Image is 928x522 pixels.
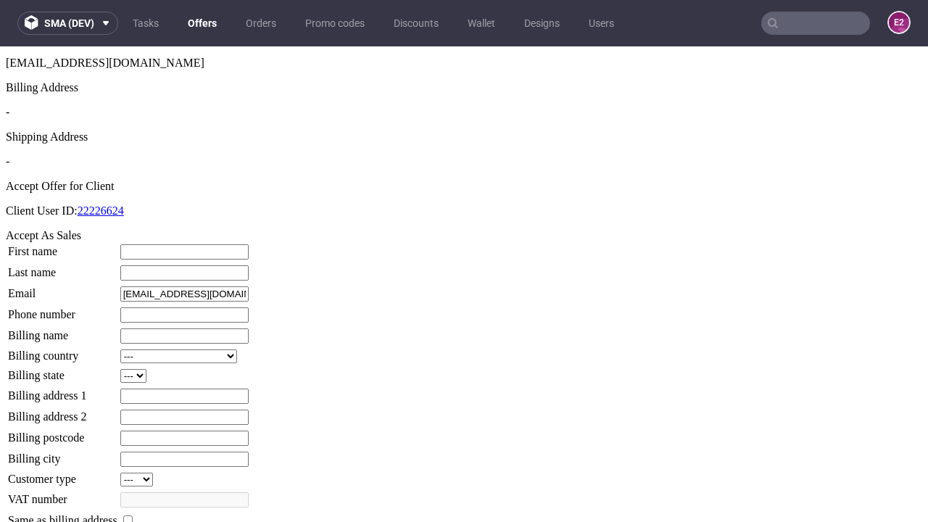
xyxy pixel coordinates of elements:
[7,322,118,337] td: Billing state
[17,12,118,35] button: sma (dev)
[7,281,118,298] td: Billing name
[6,133,922,146] div: Accept Offer for Client
[7,260,118,277] td: Phone number
[6,10,204,22] span: [EMAIL_ADDRESS][DOMAIN_NAME]
[179,12,225,35] a: Offers
[7,445,118,462] td: VAT number
[6,109,9,121] span: -
[6,59,9,72] span: -
[6,183,922,196] div: Accept As Sales
[7,426,118,441] td: Customer type
[7,384,118,400] td: Billing postcode
[124,12,167,35] a: Tasks
[580,12,623,35] a: Users
[7,362,118,379] td: Billing address 2
[7,405,118,421] td: Billing city
[889,12,909,33] figcaption: e2
[44,18,94,28] span: sma (dev)
[459,12,504,35] a: Wallet
[385,12,447,35] a: Discounts
[297,12,373,35] a: Promo codes
[7,218,118,235] td: Last name
[515,12,568,35] a: Designs
[7,302,118,318] td: Billing country
[7,466,118,482] td: Same as billing address
[7,341,118,358] td: Billing address 1
[7,239,118,256] td: Email
[237,12,285,35] a: Orders
[6,84,922,97] div: Shipping Address
[6,35,922,48] div: Billing Address
[6,158,922,171] p: Client User ID:
[7,197,118,214] td: First name
[78,158,124,170] a: 22226624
